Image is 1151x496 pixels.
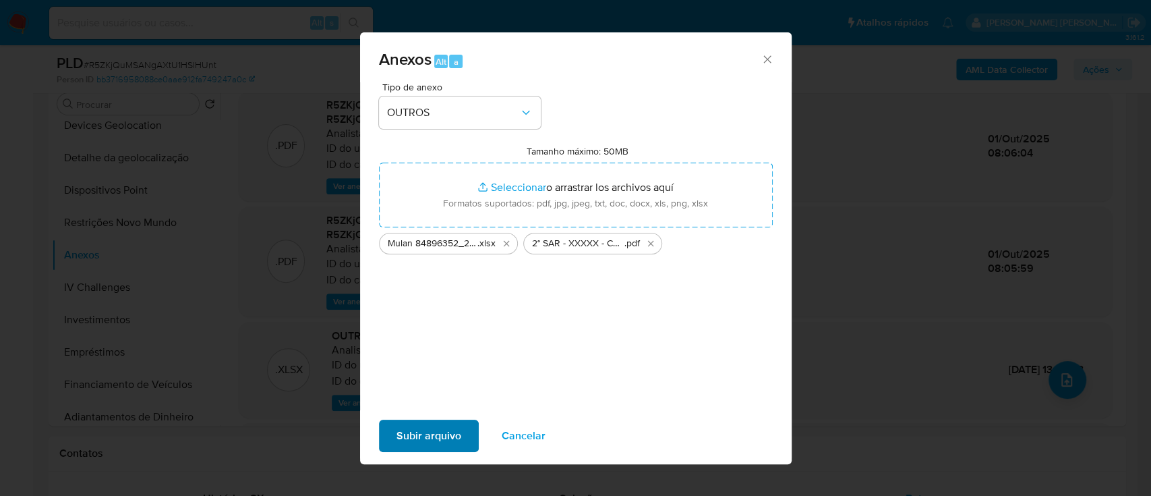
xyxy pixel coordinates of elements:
[436,55,446,68] span: Alt
[379,47,432,71] span: Anexos
[484,420,563,452] button: Cancelar
[396,421,461,451] span: Subir arquivo
[379,227,773,254] ul: Archivos seleccionados
[379,97,541,129] button: OUTROS
[388,237,477,250] span: Mulan 84896352_2025_09_29_07_50_35
[761,53,773,65] button: Cerrar
[502,421,545,451] span: Cancelar
[498,236,514,252] button: Eliminar Mulan 84896352_2025_09_29_07_50_35.xlsx
[382,82,544,92] span: Tipo de anexo
[624,237,640,250] span: .pdf
[643,236,659,252] button: Eliminar 2° SAR - XXXXX - CPF 03463504502 - LUIS MANOEL JESUS DA CONCEICAO.pdf
[477,237,496,250] span: .xlsx
[379,420,479,452] button: Subir arquivo
[387,106,519,119] span: OUTROS
[454,55,459,68] span: a
[527,145,628,157] label: Tamanho máximo: 50MB
[532,237,624,250] span: 2° SAR - XXXXX - CPF 03463504502 - [PERSON_NAME] [DEMOGRAPHIC_DATA][PERSON_NAME]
